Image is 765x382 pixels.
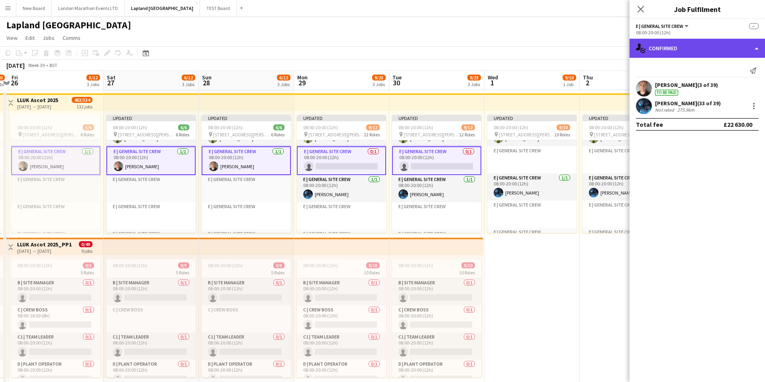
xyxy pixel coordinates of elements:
app-job-card: Updated08:00-20:00 (12h)9/12 [STREET_ADDRESS][PERSON_NAME]12 RolesD | Plant Operator1/108:00-20:0... [297,115,386,233]
div: [PERSON_NAME] (33 of 39) [655,100,721,107]
app-card-role: C1 | Team Leader0/108:00-20:00 (12h) [392,333,481,360]
span: E | General Site Crew [636,23,683,29]
app-card-role-placeholder: E | General Site Crew [392,202,481,229]
span: 08:00-20:00 (12h) [398,124,433,130]
app-card-role-placeholder: E | General Site Crew [487,228,577,255]
app-job-card: 08:00-20:00 (12h)0/1010 RolesB | Site Manager0/108:00-20:00 (12h) C | Crew Boss0/108:00-20:00 (12... [392,259,481,377]
button: TEST Board [200,0,237,16]
span: View [6,34,18,41]
div: Updated [583,115,672,121]
h1: Lapland [GEOGRAPHIC_DATA] [6,19,131,31]
span: 9/10 [563,75,576,81]
a: Edit [22,33,38,43]
app-card-role: B | Site Manager0/108:00-20:00 (12h) [392,278,481,305]
div: [DATE] → [DATE] [17,248,72,254]
h3: LLUK Ascot 2025 [17,96,58,104]
button: E | General Site Crew [636,23,690,29]
button: Lapland [GEOGRAPHIC_DATA] [125,0,200,16]
span: 08:00-20:00 (12h) [208,262,243,268]
app-card-role: C | Crew Boss0/108:00-20:00 (12h) [297,305,386,333]
span: 0/10 [461,262,475,268]
div: 08:00-20:00 (12h)0/1010 RolesB | Site Manager0/108:00-20:00 (12h) C | Crew Boss0/108:00-20:00 (12... [297,259,386,377]
app-card-role: C1 | Team Leader0/108:00-20:00 (12h) [106,333,196,360]
button: London Marathon Events LTD [52,0,125,16]
app-card-role: E | General Site Crew1/108:00-20:00 (12h)[PERSON_NAME] [297,175,386,202]
span: 5 Roles [271,270,284,276]
span: 08:00-20:00 (12h) [208,124,243,130]
app-job-card: 08:00-20:00 (12h)0/55 RolesB | Site Manager0/108:00-20:00 (12h) C | Crew Boss0/108:00-16:00 (8h) ... [11,259,100,377]
span: 0/5 [83,262,94,268]
span: [STREET_ADDRESS][PERSON_NAME] [118,132,176,138]
app-card-role-placeholder: E | General Site Crew [106,229,196,256]
span: 26 [10,78,18,87]
span: Sun [202,74,212,81]
app-card-role: B | Site Manager0/108:00-20:00 (12h) [202,278,291,305]
app-card-role: C1 | Team Leader0/108:00-20:00 (12h) [297,333,386,360]
span: 5 Roles [80,270,94,276]
div: 3 Jobs [277,81,290,87]
span: 6 Roles [80,132,94,138]
span: 9/12 [366,124,380,130]
span: 08:00-20:00 (12h) [589,124,624,130]
span: 9/12 [461,124,475,130]
span: [STREET_ADDRESS][PERSON_NAME] [404,132,459,138]
app-card-role-placeholder: E | General Site Crew [583,201,672,228]
span: Thu [583,74,593,81]
app-job-card: 08:00-20:00 (12h)0/55 RolesB | Site Manager0/108:00-20:00 (12h) C | Crew BossC1 | Team Leader0/10... [202,259,291,377]
div: 132 jobs [76,103,92,110]
a: Jobs [39,33,58,43]
span: 0/5 [273,262,284,268]
span: Comms [63,34,80,41]
app-card-role-placeholder: E | General Site Crew [11,229,100,256]
span: [STREET_ADDRESS][PERSON_NAME] [23,132,80,138]
div: 3 Jobs [468,81,481,87]
span: 10 Roles [554,132,570,138]
span: 463/534 [72,97,92,103]
app-card-role: E | General Site Crew0/108:00-20:00 (12h) [297,146,386,175]
span: Tue [392,74,402,81]
span: 28 [201,78,212,87]
span: 0/10 [366,262,380,268]
span: 12 Roles [364,132,380,138]
span: Sat [107,74,116,81]
app-card-role-placeholder: E | General Site Crew [202,229,291,256]
span: Mon [297,74,308,81]
span: Fri [12,74,18,81]
a: Comms [59,33,84,43]
span: 08:00-20:00 (12h) [18,124,52,130]
app-job-card: Updated08:00-20:00 (12h)9/10 [STREET_ADDRESS][PERSON_NAME]10 RolesD | Plant Operator1/108:00-20:0... [487,115,577,233]
span: 30 [391,78,402,87]
app-card-role: E | General Site Crew1/108:00-20:00 (12h)[PERSON_NAME] [106,146,196,175]
span: 08:00-20:00 (12h) [398,262,433,268]
app-job-card: Updated08:00-20:00 (12h)9/12 [STREET_ADDRESS][PERSON_NAME]12 RolesD | Plant Operator1/108:00-20:0... [392,115,481,233]
span: 6/12 [277,75,290,81]
div: 3 Jobs [182,81,195,87]
span: [STREET_ADDRESS][PERSON_NAME] [213,132,271,138]
app-card-role: E | General Site Crew1/108:00-20:00 (12h)[PERSON_NAME] [11,146,100,175]
div: 08:00-20:00 (12h)0/55 RolesB | Site Manager0/108:00-20:00 (12h) C | Crew BossC1 | Team Leader0/10... [106,259,196,377]
span: 9/23 [467,75,481,81]
span: 6 Roles [271,132,284,138]
span: [STREET_ADDRESS][PERSON_NAME] [499,132,554,138]
app-card-role: C1 | Team Leader0/108:00-20:00 (12h) [11,333,100,360]
app-card-role-placeholder: E | General Site Crew [106,175,196,202]
app-card-role-placeholder: E | General Site Crew [487,146,577,173]
div: 3 Jobs [373,81,385,87]
div: Not rated [655,107,676,113]
div: [DATE] → [DATE] [17,104,58,110]
div: 08:00-20:00 (12h)5/6 [STREET_ADDRESS][PERSON_NAME]6 RolesD | Plant OperatorE | General Site Crew1... [11,115,100,233]
span: 08:00-20:00 (12h) [113,262,147,268]
span: [STREET_ADDRESS][PERSON_NAME] [594,132,649,138]
h3: Job Fulfilment [630,4,765,14]
app-card-role-placeholder: E | General Site Crew [297,229,386,256]
div: To be paid [655,90,678,96]
span: 5/12 [86,75,100,81]
app-card-role-placeholder: E | General Site Crew [106,202,196,229]
app-job-card: Updated08:00-20:00 (12h)6/6 [STREET_ADDRESS][PERSON_NAME]6 RolesD | Plant Operator1/108:00-20:00 ... [106,115,196,233]
app-job-card: Updated08:00-20:00 (12h)6/6 [STREET_ADDRESS][PERSON_NAME]6 RolesD | Plant Operator1/108:00-20:00 ... [202,115,291,233]
app-card-role-placeholder: E | General Site Crew [583,146,672,173]
span: -- [749,23,759,29]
